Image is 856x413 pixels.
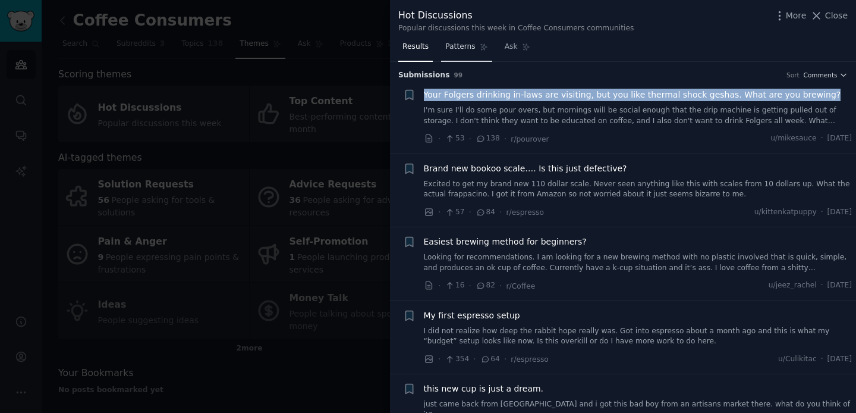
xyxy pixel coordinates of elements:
[504,133,506,145] span: ·
[511,135,549,143] span: r/pourover
[445,133,464,144] span: 53
[754,207,817,218] span: u/kittenkatpuppy
[454,71,463,79] span: 99
[441,37,492,62] a: Patterns
[476,280,495,291] span: 82
[445,42,475,52] span: Patterns
[424,162,627,175] a: Brand new bookoo scale…. Is this just defective?
[827,354,852,365] span: [DATE]
[438,206,440,218] span: ·
[511,355,548,364] span: r/espresso
[501,37,534,62] a: Ask
[773,10,807,22] button: More
[804,71,838,79] span: Comments
[402,42,429,52] span: Results
[424,252,852,273] a: Looking for recommendations. I am looking for a new brewing method with no plastic involved that ...
[424,309,520,322] a: My first espresso setup
[769,280,817,291] span: u/jeez_rachel
[398,37,433,62] a: Results
[804,71,848,79] button: Comments
[770,133,816,144] span: u/mikesauce
[398,70,450,81] span: Submission s
[398,23,634,34] div: Popular discussions this week in Coffee Consumers communities
[476,133,500,144] span: 138
[821,354,823,365] span: ·
[505,42,518,52] span: Ask
[506,208,544,217] span: r/espresso
[827,280,852,291] span: [DATE]
[438,133,440,145] span: ·
[499,280,502,292] span: ·
[786,10,807,22] span: More
[469,280,471,292] span: ·
[810,10,848,22] button: Close
[424,89,841,101] a: Your Folgers drinking in-laws are visiting, but you like thermal shock geshas. What are you brewing?
[821,207,823,218] span: ·
[476,207,495,218] span: 84
[469,133,471,145] span: ·
[424,179,852,200] a: Excited to get my brand new 110 dollar scale. Never seen anything like this with scales from 10 d...
[499,206,502,218] span: ·
[438,353,440,365] span: ·
[778,354,817,365] span: u/Culikitac
[445,280,464,291] span: 16
[438,280,440,292] span: ·
[424,326,852,347] a: I did not realize how deep the rabbit hope really was. Got into espresso about a month ago and th...
[825,10,848,22] span: Close
[821,280,823,291] span: ·
[445,354,469,365] span: 354
[480,354,500,365] span: 64
[786,71,800,79] div: Sort
[504,353,506,365] span: ·
[398,8,634,23] div: Hot Discussions
[473,353,476,365] span: ·
[424,105,852,126] a: I'm sure I'll do some pour overs, but mornings will be social enough that the drip machine is get...
[424,236,587,248] a: Easiest brewing method for beginners?
[821,133,823,144] span: ·
[827,133,852,144] span: [DATE]
[827,207,852,218] span: [DATE]
[469,206,471,218] span: ·
[424,383,544,395] a: this new cup is just a dream.
[506,282,536,290] span: r/Coffee
[445,207,464,218] span: 57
